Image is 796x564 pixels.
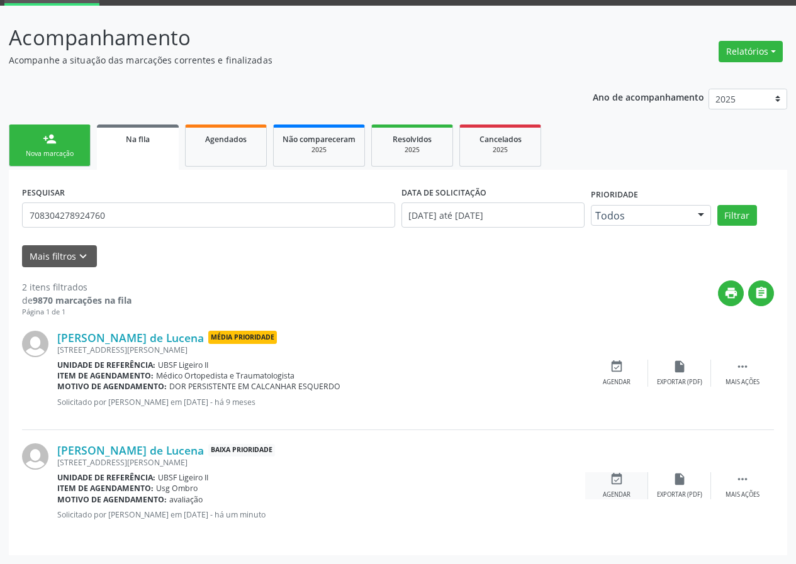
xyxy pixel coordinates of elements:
input: Selecione um intervalo [401,202,585,228]
div: 2025 [381,145,444,155]
div: Agendar [603,490,631,499]
span: Resolvidos [393,134,432,145]
div: Mais ações [726,378,760,387]
div: Exportar (PDF) [657,378,702,387]
span: Não compareceram [283,134,356,145]
strong: 9870 marcações na fila [33,294,132,306]
b: Unidade de referência: [57,360,155,370]
p: Solicitado por [PERSON_NAME] em [DATE] - há 9 meses [57,397,585,407]
button: print [718,280,744,306]
span: Baixa Prioridade [208,444,275,457]
span: Agendados [205,134,247,145]
div: Mais ações [726,490,760,499]
div: 2025 [283,145,356,155]
b: Motivo de agendamento: [57,494,167,505]
span: Média Prioridade [208,331,277,344]
span: UBSF Ligeiro II [158,472,208,483]
i: event_available [610,360,624,373]
img: img [22,331,48,357]
i: insert_drive_file [673,472,687,486]
span: Médico Ortopedista e Traumatologista [156,370,294,381]
label: DATA DE SOLICITAÇÃO [401,183,486,202]
span: avaliação [169,494,203,505]
span: DOR PERSISTENTE EM CALCANHAR ESQUERDO [169,381,340,392]
div: person_add [43,132,57,146]
b: Motivo de agendamento: [57,381,167,392]
input: Nome, CNS [22,202,395,228]
div: de [22,294,132,307]
span: Na fila [126,134,150,145]
label: PESQUISAR [22,183,65,202]
b: Item de agendamento: [57,370,154,381]
i:  [736,360,749,373]
b: Item de agendamento: [57,483,154,494]
button: Filtrar [717,205,757,226]
div: 2 itens filtrados [22,280,132,294]
p: Acompanhamento [9,22,554,53]
div: 2025 [469,145,532,155]
button:  [748,280,774,306]
p: Solicitado por [PERSON_NAME] em [DATE] - há um minuto [57,509,585,520]
p: Acompanhe a situação das marcações correntes e finalizadas [9,53,554,67]
a: [PERSON_NAME] de Lucena [57,443,204,457]
div: Exportar (PDF) [657,490,702,499]
span: UBSF Ligeiro II [158,360,208,370]
div: Agendar [603,378,631,387]
b: Unidade de referência: [57,472,155,483]
i:  [736,472,749,486]
span: Todos [595,209,685,222]
img: img [22,443,48,470]
button: Mais filtroskeyboard_arrow_down [22,245,97,267]
label: Prioridade [591,185,638,205]
i:  [754,286,768,300]
i: insert_drive_file [673,360,687,373]
div: [STREET_ADDRESS][PERSON_NAME] [57,345,585,355]
i: event_available [610,472,624,486]
i: print [724,286,738,300]
div: [STREET_ADDRESS][PERSON_NAME] [57,457,585,468]
span: Cancelados [479,134,522,145]
div: Nova marcação [18,149,81,158]
a: [PERSON_NAME] de Lucena [57,331,204,345]
span: Usg Ombro [156,483,198,494]
i: keyboard_arrow_down [76,250,90,263]
p: Ano de acompanhamento [593,89,704,104]
button: Relatórios [719,41,783,62]
div: Página 1 de 1 [22,307,132,318]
